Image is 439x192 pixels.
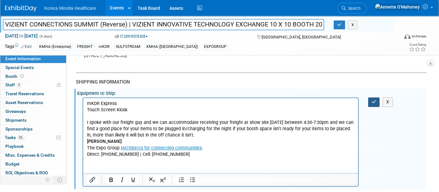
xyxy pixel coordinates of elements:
[77,89,426,96] div: Equipment to Ship:
[348,20,358,29] button: X
[364,33,426,42] div: Event Format
[5,43,32,50] td: Tags
[19,74,25,79] span: Booth not reserved yet
[39,34,52,38] span: (4 days)
[0,107,66,116] a: Giveaways
[21,44,32,49] a: Edit
[5,100,43,105] span: Asset Reservations
[87,175,98,184] button: Insert/edit link
[187,175,198,184] button: Bullet list
[53,176,66,184] td: Toggle Event Tabs
[337,3,367,14] a: Search
[145,44,200,50] div: KMHA ([GEOGRAPHIC_DATA])
[37,44,73,50] div: KMHA (Enterprise)
[75,44,95,50] div: FREIGHT
[83,98,358,173] iframe: Rich Text Area
[0,81,66,89] a: Staff3
[5,65,34,70] span: Special Events
[0,72,66,81] a: Booth
[5,82,21,87] span: Staff
[5,109,26,114] span: Giveaways
[42,176,53,184] td: Personalize Event Tab Strip
[0,55,66,63] a: Event Information
[176,175,187,184] button: Numbered list
[404,34,411,39] img: Format-Inperson.png
[5,118,27,123] span: Shipments
[5,56,41,61] span: Event Information
[117,175,127,184] button: Italic
[5,135,24,140] span: Tasks
[5,153,55,158] span: Misc. Expenses & Credits
[5,5,37,12] img: ExhibitDay
[0,133,66,142] a: Tasks0%
[262,35,341,39] span: [GEOGRAPHIC_DATA], [GEOGRAPHIC_DATA]
[375,3,420,10] img: Annette O'Mahoney
[44,6,96,11] span: Konica Minolta Healthcare
[202,44,228,50] div: EXPOGROUP
[0,98,66,107] a: Asset Reservations
[17,135,24,140] span: 0%
[0,63,66,72] a: Special Events
[5,91,44,96] span: Travel Reservations
[5,126,33,131] span: Sponsorships
[0,90,66,98] a: Travel Reservations
[5,144,24,149] span: Playbook
[0,160,66,168] a: Budget
[128,175,139,184] button: Underline
[57,82,61,88] span: Potential Scheduling Conflict -- at least one attendee is tagged in another overlapping event.
[113,33,150,40] button: Committed
[97,44,112,50] div: mKDR
[0,169,66,177] a: ROI, Objectives & ROO
[5,161,20,166] span: Budget
[0,142,66,151] a: Playbook
[5,33,38,39] span: [DATE] [DATE]
[409,43,426,46] div: Event Rating
[0,151,66,160] a: Misc. Expenses & Credits
[146,175,157,184] button: Subscript
[106,175,116,184] button: Bold
[5,74,25,79] span: Booth
[18,33,24,38] span: to
[5,170,48,175] span: ROI, Objectives & ROO
[76,79,422,85] div: SHIPPING INFORMATION
[0,116,66,125] a: Shipments
[411,34,426,39] div: In-Person
[114,44,142,50] div: GULFSTREAM
[16,83,21,87] span: 3
[0,125,66,133] a: Sponsorships
[158,175,168,184] button: Superscript
[383,97,393,107] button: X
[346,6,361,11] span: Search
